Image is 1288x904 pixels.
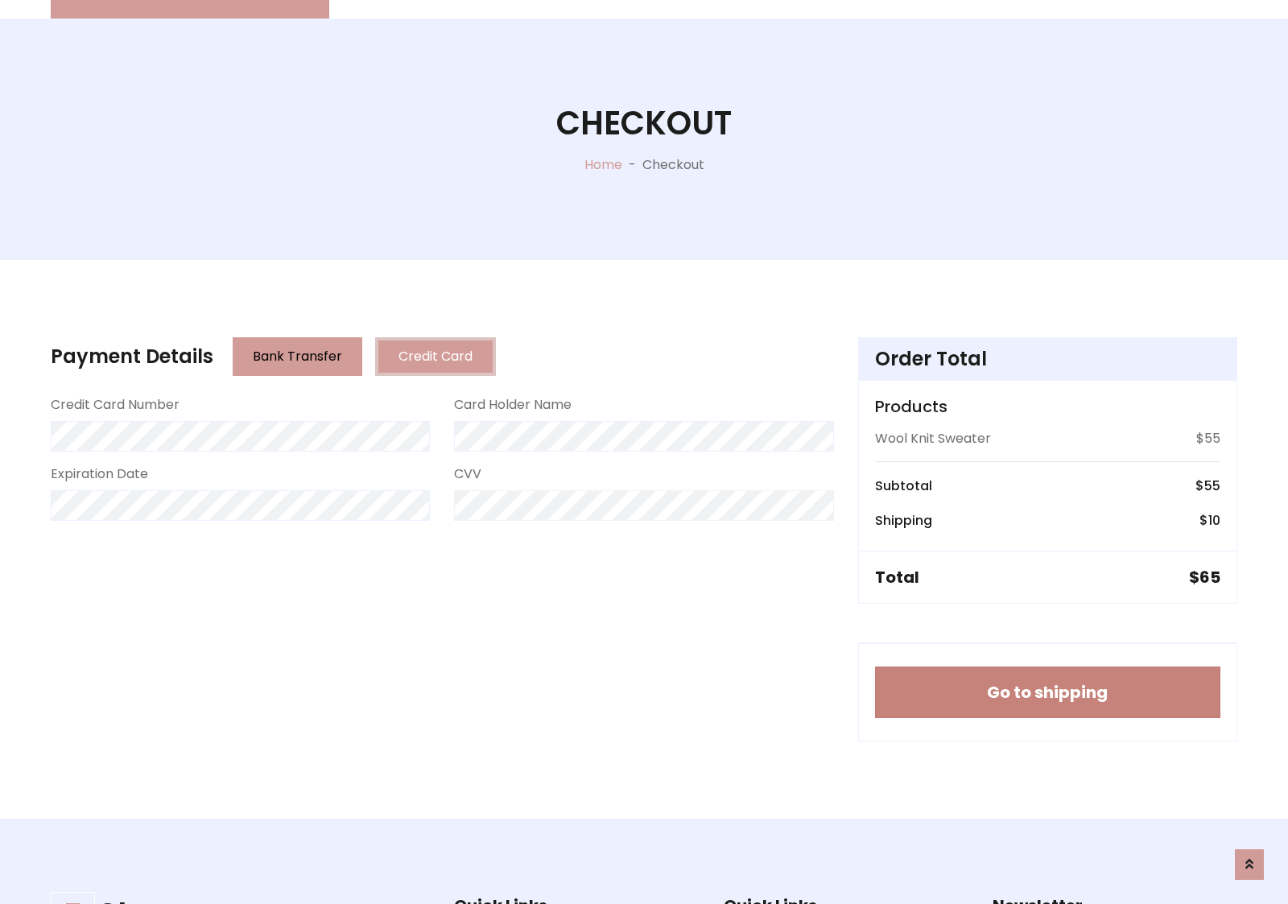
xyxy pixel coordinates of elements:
span: 55 [1204,477,1220,495]
label: Card Holder Name [454,395,572,415]
p: $55 [1196,429,1220,448]
h6: $ [1195,478,1220,493]
label: CVV [454,464,481,484]
h5: Total [875,568,919,587]
h6: Shipping [875,513,932,528]
h4: Order Total [875,348,1220,371]
label: Expiration Date [51,464,148,484]
h5: $ [1189,568,1220,587]
a: Home [584,155,622,174]
span: 10 [1208,511,1220,530]
button: Go to shipping [875,667,1220,718]
p: - [622,155,642,175]
p: Wool Knit Sweater [875,429,991,448]
label: Credit Card Number [51,395,180,415]
button: Bank Transfer [233,337,362,376]
h4: Payment Details [51,345,213,369]
h1: Checkout [556,104,732,142]
button: Credit Card [375,337,496,376]
h6: Subtotal [875,478,932,493]
p: Checkout [642,155,704,175]
h6: $ [1199,513,1220,528]
span: 65 [1199,566,1220,588]
h5: Products [875,397,1220,416]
